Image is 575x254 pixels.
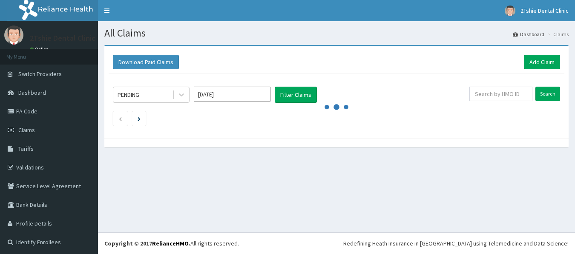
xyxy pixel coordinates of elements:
[505,6,515,16] img: User Image
[118,115,122,122] a: Previous page
[520,7,569,14] span: 2Tshie Dental Clinic
[30,46,50,52] a: Online
[545,31,569,38] li: Claims
[30,34,95,42] p: 2Tshie Dental Clinic
[18,145,34,152] span: Tariffs
[4,25,23,45] img: User Image
[513,31,544,38] a: Dashboard
[275,87,317,103] button: Filter Claims
[104,28,569,39] h1: All Claims
[113,55,179,69] button: Download Paid Claims
[104,240,190,247] strong: Copyright © 2017 .
[18,126,35,134] span: Claims
[324,94,349,120] svg: audio-loading
[138,115,141,122] a: Next page
[118,90,139,99] div: PENDING
[18,89,46,96] span: Dashboard
[98,232,575,254] footer: All rights reserved.
[152,240,189,247] a: RelianceHMO
[535,87,560,101] input: Search
[194,87,270,102] input: Select Month and Year
[524,55,560,69] a: Add Claim
[469,87,532,101] input: Search by HMO ID
[18,70,62,78] span: Switch Providers
[343,239,569,248] div: Redefining Heath Insurance in [GEOGRAPHIC_DATA] using Telemedicine and Data Science!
